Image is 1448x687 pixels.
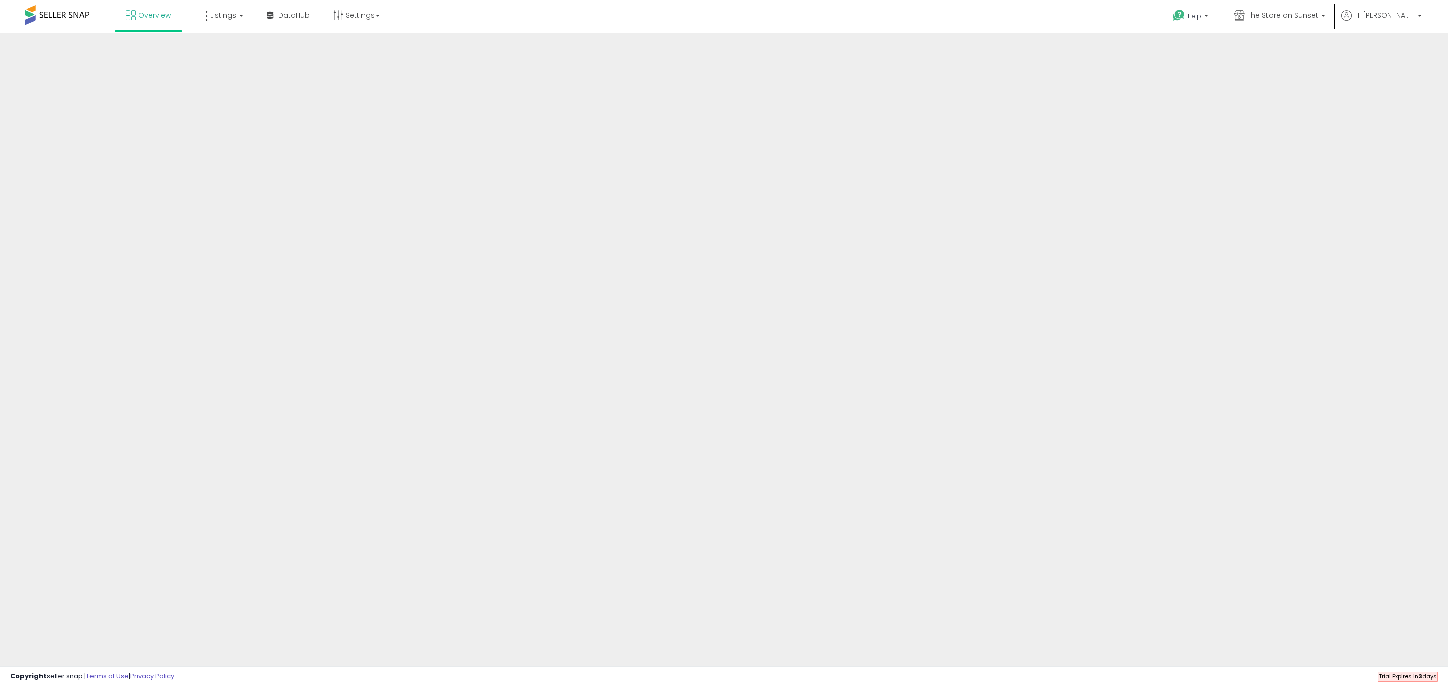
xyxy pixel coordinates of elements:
span: DataHub [278,10,310,20]
a: Help [1165,2,1218,33]
i: Get Help [1172,9,1185,22]
span: The Store on Sunset [1247,10,1318,20]
span: Hi [PERSON_NAME] [1354,10,1415,20]
span: Listings [210,10,236,20]
span: Overview [138,10,171,20]
a: Hi [PERSON_NAME] [1341,10,1422,33]
span: Help [1188,12,1201,20]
